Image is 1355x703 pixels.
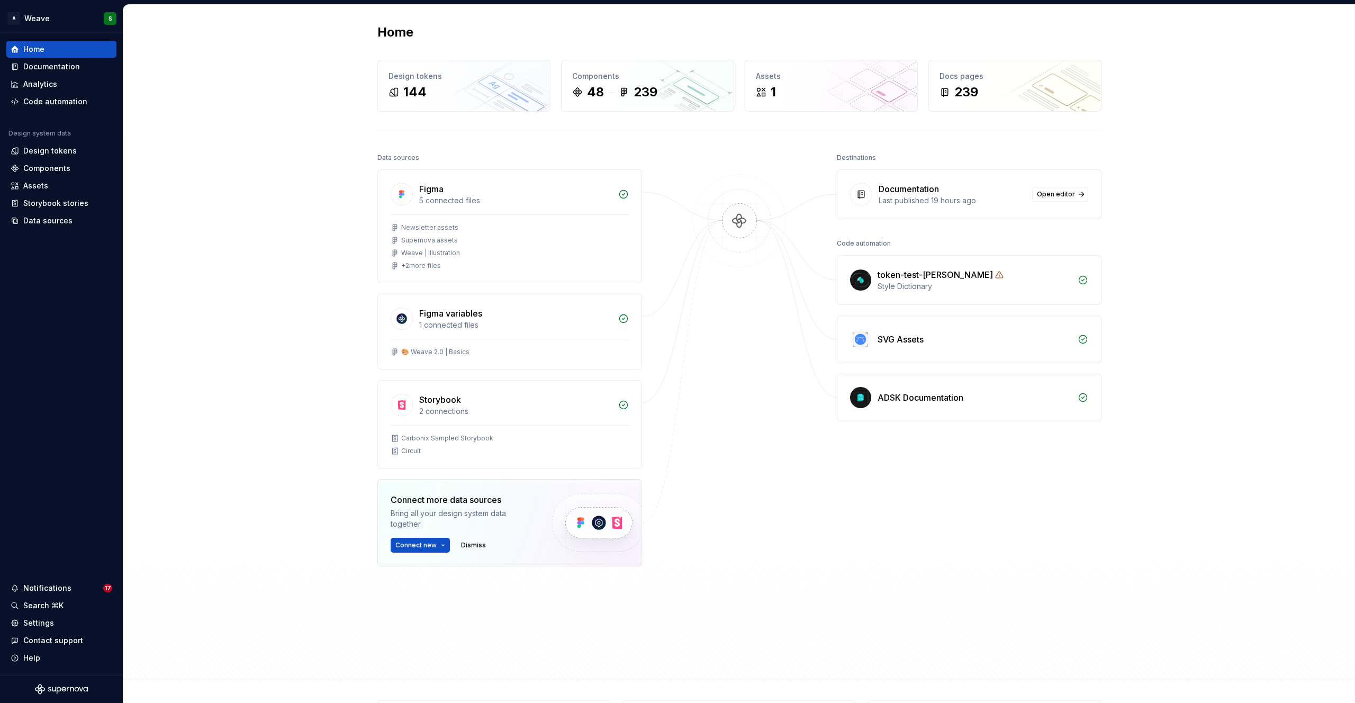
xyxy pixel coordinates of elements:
[24,13,50,24] div: Weave
[6,41,116,58] a: Home
[879,195,1026,206] div: Last published 19 hours ago
[587,84,604,101] div: 48
[6,632,116,649] button: Contact support
[456,538,491,553] button: Dismiss
[561,60,734,112] a: Components48239
[6,76,116,93] a: Analytics
[401,236,458,245] div: Supernova assets
[461,541,486,549] span: Dismiss
[23,583,71,593] div: Notifications
[954,84,978,101] div: 239
[6,58,116,75] a: Documentation
[419,307,482,320] div: Figma variables
[419,393,461,406] div: Storybook
[6,93,116,110] a: Code automation
[401,434,493,443] div: Carbonix Sampled Storybook
[23,635,83,646] div: Contact support
[6,212,116,229] a: Data sources
[419,320,612,330] div: 1 connected files
[6,580,116,597] button: Notifications17
[35,684,88,695] svg: Supernova Logo
[23,215,73,226] div: Data sources
[572,71,723,82] div: Components
[391,538,450,553] button: Connect new
[377,24,413,41] h2: Home
[23,44,44,55] div: Home
[23,96,87,107] div: Code automation
[928,60,1101,112] a: Docs pages239
[6,177,116,194] a: Assets
[419,195,612,206] div: 5 connected files
[745,60,918,112] a: Assets1
[6,160,116,177] a: Components
[419,406,612,417] div: 2 connections
[23,163,70,174] div: Components
[756,71,907,82] div: Assets
[2,7,121,30] button: AWeaveS
[6,195,116,212] a: Storybook stories
[377,60,550,112] a: Design tokens144
[1032,187,1088,202] a: Open editor
[109,14,112,23] div: S
[419,183,444,195] div: Figma
[103,584,112,592] span: 17
[23,600,64,611] div: Search ⌘K
[1037,190,1075,199] span: Open editor
[6,650,116,666] button: Help
[837,236,891,251] div: Code automation
[377,294,642,369] a: Figma variables1 connected files🎨 Weave 2.0 | Basics
[8,129,71,138] div: Design system data
[401,348,469,356] div: 🎨 Weave 2.0 | Basics
[940,71,1090,82] div: Docs pages
[23,61,80,72] div: Documentation
[391,508,534,529] div: Bring all your design system data together.
[401,447,421,455] div: Circuit
[377,380,642,468] a: Storybook2 connectionsCarbonix Sampled StorybookCircuit
[878,391,963,404] div: ADSK Documentation
[23,146,77,156] div: Design tokens
[377,169,642,283] a: Figma5 connected filesNewsletter assetsSupernova assetsWeave | Illustration+2more files
[878,333,924,346] div: SVG Assets
[401,262,441,270] div: + 2 more files
[23,198,88,209] div: Storybook stories
[6,615,116,632] a: Settings
[377,150,419,165] div: Data sources
[7,12,20,25] div: A
[395,541,437,549] span: Connect new
[6,142,116,159] a: Design tokens
[23,181,48,191] div: Assets
[23,79,57,89] div: Analytics
[401,249,460,257] div: Weave | Illustration
[23,618,54,628] div: Settings
[879,183,939,195] div: Documentation
[23,653,40,663] div: Help
[6,597,116,614] button: Search ⌘K
[634,84,657,101] div: 239
[771,84,776,101] div: 1
[878,281,1071,292] div: Style Dictionary
[401,223,458,232] div: Newsletter assets
[389,71,539,82] div: Design tokens
[878,268,993,281] div: token-test-[PERSON_NAME]
[403,84,427,101] div: 144
[837,150,876,165] div: Destinations
[391,493,534,506] div: Connect more data sources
